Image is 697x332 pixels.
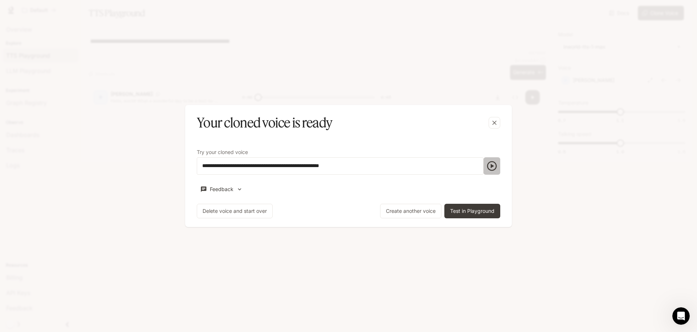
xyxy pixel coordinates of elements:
button: Feedback [197,183,246,195]
p: Try your cloned voice [197,150,248,155]
iframe: Intercom live chat [672,307,690,325]
h5: Your cloned voice is ready [197,114,332,132]
button: Create another voice [380,204,441,218]
button: Delete voice and start over [197,204,273,218]
button: Test in Playground [444,204,500,218]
